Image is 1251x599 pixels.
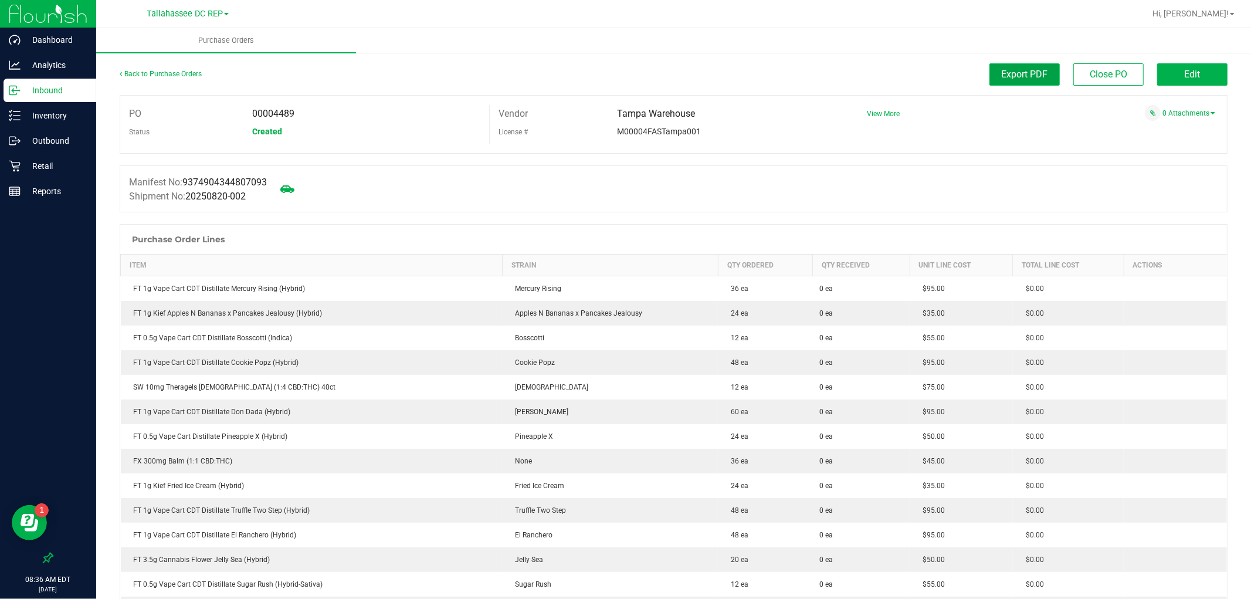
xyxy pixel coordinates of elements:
label: Status [129,123,150,141]
span: 24 ea [725,432,748,441]
span: $0.00 [1020,506,1044,515]
div: FT 1g Vape Cart CDT Distillate El Ranchero (Hybrid) [128,530,496,540]
label: Shipment No: [129,189,246,204]
span: $45.00 [917,457,945,465]
span: 9374904344807093 [182,177,267,188]
p: [DATE] [5,585,91,594]
div: FT 1g Vape Cart CDT Distillate Truffle Two Step (Hybrid) [128,505,496,516]
span: Edit [1185,69,1201,80]
label: Manifest No: [129,175,267,189]
span: $35.00 [917,482,945,490]
span: $95.00 [917,358,945,367]
span: 0 ea [819,456,833,466]
span: 0 ea [819,308,833,319]
p: Inventory [21,109,91,123]
div: FT 1g Kief Fried Ice Cream (Hybrid) [128,480,496,491]
span: $0.00 [1020,556,1044,564]
span: 48 ea [725,358,748,367]
span: $35.00 [917,309,945,317]
span: 0 ea [819,505,833,516]
div: FT 1g Vape Cart CDT Distillate Mercury Rising (Hybrid) [128,283,496,294]
p: Dashboard [21,33,91,47]
p: Analytics [21,58,91,72]
a: Back to Purchase Orders [120,70,202,78]
span: M00004FASTampa001 [617,127,701,136]
span: El Ranchero [509,531,552,539]
span: $75.00 [917,383,945,391]
div: FT 1g Kief Apples N Bananas x Pancakes Jealousy (Hybrid) [128,308,496,319]
span: 20 ea [725,556,748,564]
th: Unit Line Cost [910,255,1013,276]
inline-svg: Inventory [9,110,21,121]
p: Reports [21,184,91,198]
span: 12 ea [725,383,748,391]
div: FT 1g Vape Cart CDT Distillate Don Dada (Hybrid) [128,407,496,417]
span: Hi, [PERSON_NAME]! [1152,9,1229,18]
button: Edit [1157,63,1228,86]
span: Sugar Rush [509,580,551,588]
span: Mercury Rising [509,285,561,293]
a: 0 Attachments [1162,109,1215,117]
div: FT 0.5g Vape Cart Distillate Pineapple X (Hybrid) [128,431,496,442]
span: $0.00 [1020,531,1044,539]
span: $0.00 [1020,309,1044,317]
span: [PERSON_NAME] [509,408,568,416]
span: Truffle Two Step [509,506,566,515]
span: $0.00 [1020,334,1044,342]
span: 48 ea [725,506,748,515]
button: Export PDF [989,63,1060,86]
span: Created [252,127,282,136]
span: 48 ea [725,531,748,539]
span: $95.00 [917,408,945,416]
span: 24 ea [725,309,748,317]
label: Vendor [499,105,528,123]
h1: Purchase Order Lines [132,235,225,244]
p: Retail [21,159,91,173]
span: $0.00 [1020,285,1044,293]
inline-svg: Reports [9,185,21,197]
span: Fried Ice Cream [509,482,564,490]
th: Total Line Cost [1013,255,1124,276]
div: FT 3.5g Cannabis Flower Jelly Sea (Hybrid) [128,554,496,565]
div: FX 300mg Balm (1:1 CBD:THC) [128,456,496,466]
span: Purchase Orders [182,35,270,46]
p: Inbound [21,83,91,97]
span: 20250820-002 [185,191,246,202]
inline-svg: Analytics [9,59,21,71]
th: Item [121,255,503,276]
span: 12 ea [725,334,748,342]
div: FT 0.5g Vape Cart CDT Distillate Bosscotti (Indica) [128,333,496,343]
label: PO [129,105,141,123]
label: License # [499,123,528,141]
span: Bosscotti [509,334,544,342]
p: 08:36 AM EDT [5,574,91,585]
span: 0 ea [819,530,833,540]
span: $95.00 [917,506,945,515]
span: $0.00 [1020,580,1044,588]
span: 36 ea [725,285,748,293]
span: 60 ea [725,408,748,416]
span: 0 ea [819,407,833,417]
span: $0.00 [1020,383,1044,391]
span: $0.00 [1020,457,1044,465]
span: 12 ea [725,580,748,588]
inline-svg: Dashboard [9,34,21,46]
div: FT 1g Vape Cart CDT Distillate Cookie Popz (Hybrid) [128,357,496,368]
span: 0 ea [819,554,833,565]
span: $55.00 [917,334,945,342]
th: Actions [1124,255,1227,276]
span: 0 ea [819,480,833,491]
span: 0 ea [819,283,833,294]
span: $95.00 [917,531,945,539]
inline-svg: Inbound [9,84,21,96]
span: Tallahassee DC REP [147,9,223,19]
span: $50.00 [917,432,945,441]
span: Close PO [1090,69,1127,80]
span: 36 ea [725,457,748,465]
a: View More [867,110,900,118]
span: Attach a document [1145,105,1161,121]
span: 0 ea [819,382,833,392]
inline-svg: Retail [9,160,21,172]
